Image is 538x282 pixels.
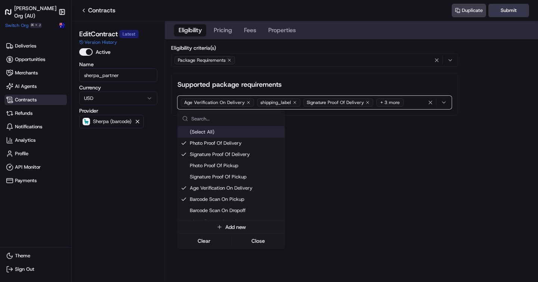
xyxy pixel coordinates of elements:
[179,222,284,232] button: Add new
[190,218,282,225] span: Id Verification On Delivery
[233,236,284,246] button: Close
[179,236,230,246] button: Clear
[191,111,280,126] input: Search...
[190,174,282,180] span: Signature Proof Of Pickup
[178,126,285,248] div: Suggestions
[190,207,282,214] span: Barcode Scan On Dropoff
[190,162,282,169] span: Photo Proof Of Pickup
[190,129,214,135] span: (Select All)
[190,140,282,147] span: Photo Proof Of Delivery
[190,185,282,191] span: Age Verification On Delivery
[190,151,282,158] span: Signature Proof Of Delivery
[190,196,282,203] span: Barcode Scan On Pickup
